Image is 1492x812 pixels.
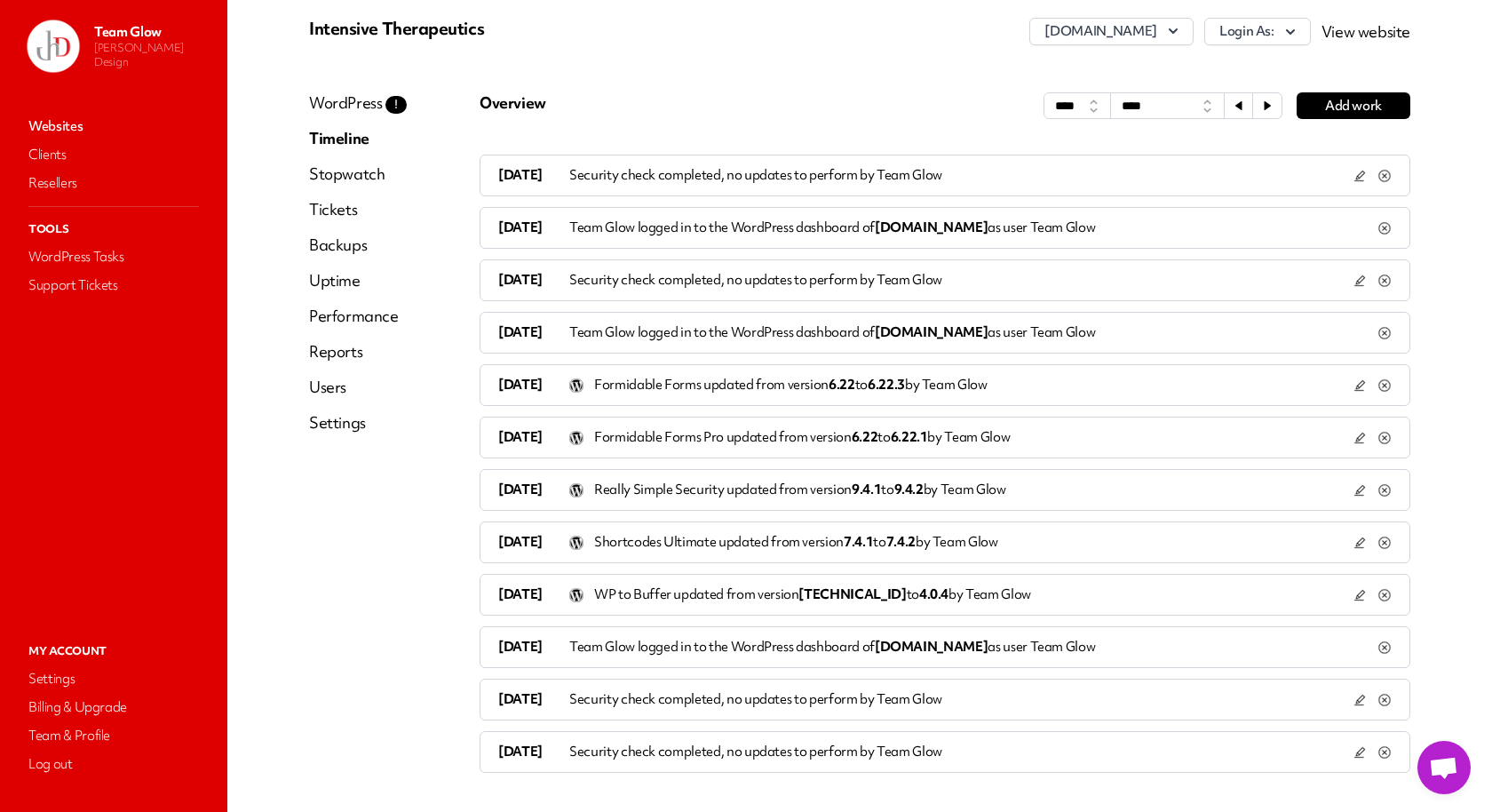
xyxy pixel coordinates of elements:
[25,273,202,298] a: Support Tickets
[25,695,202,720] a: Billing & Upgrade
[25,640,202,663] p: My Account
[25,171,202,195] a: Resellers
[498,585,569,604] p: [DATE]
[569,219,1095,237] p: Team Glow logged in to the WordPress dashboard of as user Team Glow
[25,666,202,691] a: Settings
[498,271,569,290] p: [DATE]
[1417,741,1471,794] a: Open chat
[25,142,202,167] a: Clients
[919,585,948,603] b: 4.0.4
[594,533,998,552] p: Shortcodes Ultimate updated from version to by Team Glow
[844,533,873,551] b: 7.4.1
[875,323,988,341] b: [DOMAIN_NAME]
[569,690,942,709] p: Security check completed, no updates to perform by Team Glow
[25,114,202,139] a: Websites
[569,743,942,761] p: Security check completed, no updates to perform by Team Glow
[25,244,202,269] a: WordPress Tasks
[309,128,407,149] a: Timeline
[1297,92,1410,119] button: Add work
[894,481,924,498] b: 9.4.2
[309,341,407,362] a: Reports
[498,533,569,552] p: [DATE]
[868,376,905,394] b: 6.22.3
[498,428,569,447] p: [DATE]
[309,92,407,114] a: WordPress!
[94,23,213,41] p: Team Glow
[94,41,213,69] p: [PERSON_NAME] Design
[385,96,407,114] span: !
[1204,18,1311,45] button: Login As:
[25,723,202,748] a: Team & Profile
[498,376,569,394] p: [DATE]
[1029,18,1193,45] button: [DOMAIN_NAME]
[498,166,569,185] p: [DATE]
[309,163,407,185] a: Stopwatch
[875,219,988,236] b: [DOMAIN_NAME]
[25,218,202,241] p: Tools
[309,235,407,256] a: Backups
[480,92,546,119] span: Overview
[886,533,916,551] b: 7.4.2
[891,428,928,446] b: 6.22.1
[498,743,569,761] p: [DATE]
[498,638,569,657] p: [DATE]
[498,690,569,709] p: [DATE]
[498,219,569,237] p: [DATE]
[594,585,1031,604] p: WP to Buffer updated from version to by Team Glow
[829,376,855,394] b: 6.22
[309,306,407,327] a: Performance
[25,752,202,776] a: Log out
[852,428,878,446] b: 6.22
[594,428,1010,447] p: Formidable Forms Pro updated from version to by Team Glow
[594,376,988,394] p: Formidable Forms updated from version to by Team Glow
[569,166,942,185] p: Security check completed, no updates to perform by Team Glow
[798,585,906,603] b: [TECHNICAL_ID]
[498,481,569,499] p: [DATE]
[309,377,407,398] a: Users
[309,199,407,220] a: Tickets
[852,481,881,498] b: 9.4.1
[569,638,1095,657] p: Team Glow logged in to the WordPress dashboard of as user Team Glow
[569,271,942,290] p: Security check completed, no updates to perform by Team Glow
[569,323,1095,342] p: Team Glow logged in to the WordPress dashboard of as user Team Glow
[309,412,407,434] a: Settings
[309,18,676,39] p: Intensive Therapeutics
[309,270,407,291] a: Uptime
[498,323,569,342] p: [DATE]
[594,481,1006,499] p: Really Simple Security updated from version to by Team Glow
[875,638,988,656] b: [DOMAIN_NAME]
[1321,21,1410,42] a: View website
